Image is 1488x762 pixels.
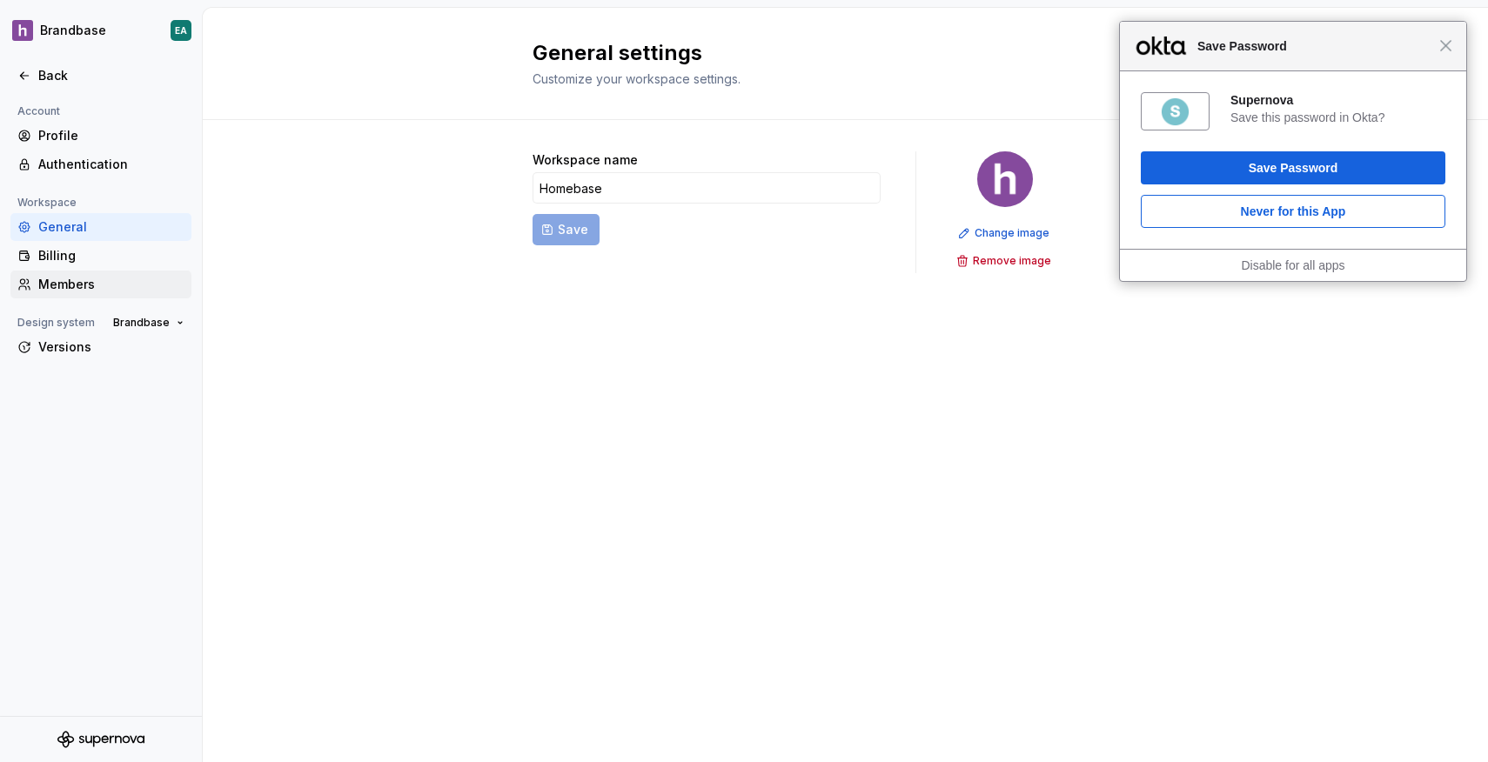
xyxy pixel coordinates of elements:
[3,11,198,50] button: BrandbaseEA
[533,39,1138,67] h2: General settings
[977,151,1033,207] img: b80b4e98-420a-4bba-9d61-f8a776315452.png
[38,247,184,264] div: Billing
[38,276,184,293] div: Members
[533,151,638,169] label: Workspace name
[38,156,184,173] div: Authentication
[1439,39,1452,52] span: Close
[10,213,191,241] a: General
[10,333,191,361] a: Versions
[951,249,1059,273] button: Remove image
[10,242,191,270] a: Billing
[1189,36,1439,57] span: Save Password
[10,271,191,298] a: Members
[953,221,1057,245] button: Change image
[38,338,184,356] div: Versions
[10,62,191,90] a: Back
[38,218,184,236] div: General
[973,254,1051,268] span: Remove image
[38,127,184,144] div: Profile
[40,22,106,39] div: Brandbase
[975,226,1049,240] span: Change image
[38,67,184,84] div: Back
[1230,110,1445,125] div: Save this password in Okta?
[1241,258,1344,272] a: Disable for all apps
[10,150,191,178] a: Authentication
[57,731,144,748] svg: Supernova Logo
[533,71,741,86] span: Customize your workspace settings.
[12,20,33,41] img: b80b4e98-420a-4bba-9d61-f8a776315452.png
[1141,195,1445,228] button: Never for this App
[113,316,170,330] span: Brandbase
[1141,151,1445,184] button: Save Password
[10,122,191,150] a: Profile
[1230,92,1445,108] div: Supernova
[10,312,102,333] div: Design system
[175,23,187,37] div: EA
[10,192,84,213] div: Workspace
[10,101,67,122] div: Account
[1160,97,1190,127] img: 8+uwTIAAAABklEQVQDAESOgsI1YMvbAAAAAElFTkSuQmCC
